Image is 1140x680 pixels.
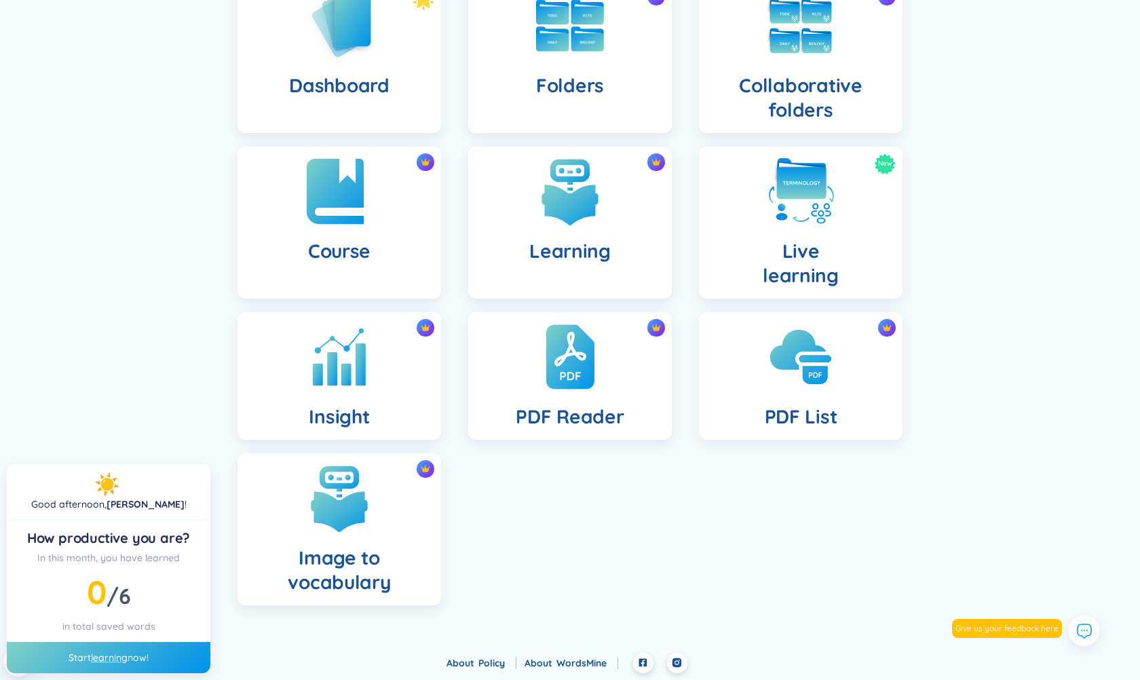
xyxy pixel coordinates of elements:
[31,497,187,512] div: !
[763,239,839,288] h4: Live learning
[224,312,455,440] a: crown iconInsight
[107,498,185,510] a: [PERSON_NAME]
[87,571,107,612] span: 0
[119,582,131,609] span: 6
[446,656,516,670] div: About
[529,239,611,263] h4: Learning
[421,464,430,474] img: crown icon
[765,404,837,429] h4: PDF List
[651,157,661,167] img: crown icon
[455,147,685,299] a: crown iconLearning
[882,323,892,333] img: crown icon
[421,323,430,333] img: crown icon
[556,657,618,669] a: WordsMine
[516,404,624,429] h4: PDF Reader
[18,550,199,565] div: In this month, you have learned
[7,642,210,673] div: Start now!
[525,656,618,670] div: About
[685,147,916,299] a: NewLivelearning
[107,582,130,609] span: /
[91,651,128,664] a: learning
[878,153,892,174] span: New
[536,73,604,98] h4: Folders
[308,239,370,263] h4: Course
[710,73,892,122] h4: Collaborative folders
[248,546,430,594] h4: Image to vocabulary
[685,312,916,440] a: crown iconPDF List
[18,529,199,548] div: How productive you are?
[224,147,455,299] a: crown iconCourse
[455,312,685,440] a: crown iconPDF Reader
[309,404,369,429] h4: Insight
[18,619,199,634] div: in total saved words
[289,73,389,98] h4: Dashboard
[478,657,516,669] a: Policy
[651,323,661,333] img: crown icon
[224,453,455,605] a: crown iconImage to vocabulary
[31,498,107,510] span: Good afternoon ,
[421,157,430,167] img: crown icon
